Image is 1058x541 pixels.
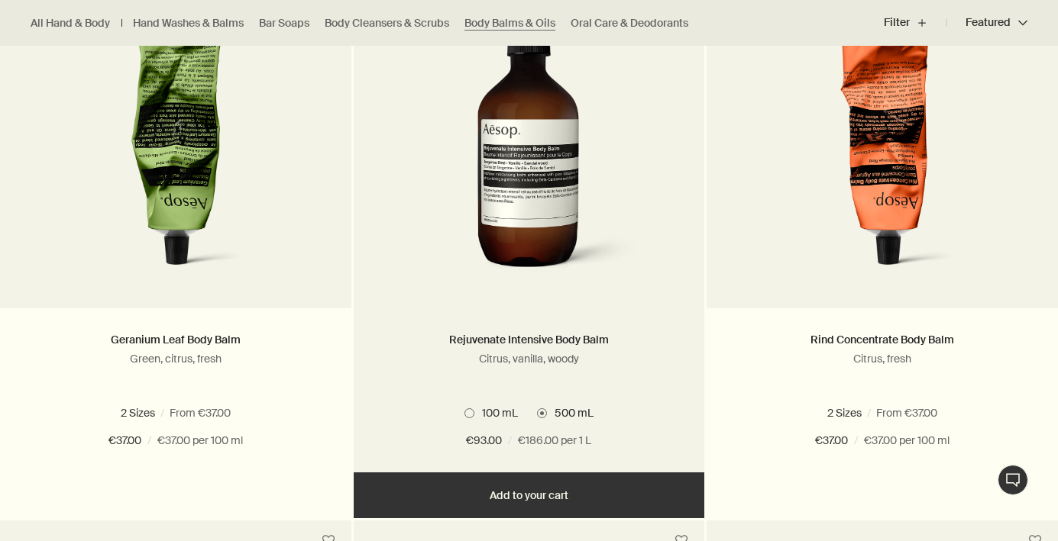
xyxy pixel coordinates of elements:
span: 100 mL [121,406,164,420]
span: €93.00 [466,432,502,450]
button: Featured [946,5,1027,41]
span: 500 mL [193,406,240,420]
p: Citrus, vanilla, woody [377,352,682,365]
a: All Hand & Body [31,16,110,31]
img: Geranium Leaf Body Balm 100 mL in green aluminium tube [53,3,298,285]
a: Hand Washes & Balms [133,16,244,31]
button: Filter [884,5,946,41]
span: €37.00 per 100 ml [864,432,950,450]
span: 500 mL [901,406,947,420]
button: Chat en direct [998,465,1028,495]
a: Geranium Leaf Body Balm [111,333,241,346]
p: Green, citrus, fresh [23,352,328,365]
a: Rejuvenate Intensive Body Balm [449,333,609,346]
a: Body Balms & Oils [464,16,555,31]
span: 100 mL [474,406,518,420]
a: Rind Concetrate Body Balm in aluminium tube [707,3,1058,308]
img: Rejuvenate Intensive Body Balm with pump [415,3,643,285]
a: Rind Concentrate Body Balm [810,333,954,346]
a: Bar Soaps [259,16,309,31]
span: €37.00 per 100 ml [157,432,243,450]
span: €37.00 [108,432,141,450]
span: €186.00 per 1 L [518,432,591,450]
a: Body Cleansers & Scrubs [325,16,449,31]
span: €37.00 [815,432,848,450]
span: / [508,432,512,450]
span: 100 mL [828,406,872,420]
span: / [147,432,151,450]
a: Rejuvenate Intensive Body Balm with pump [354,3,705,308]
span: 500 mL [547,406,594,420]
button: Add to your cart - €93.00 [354,472,705,518]
img: Rind Concetrate Body Balm in aluminium tube [760,3,1005,285]
span: / [854,432,858,450]
a: Oral Care & Deodorants [571,16,688,31]
p: Citrus, fresh [730,352,1035,365]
